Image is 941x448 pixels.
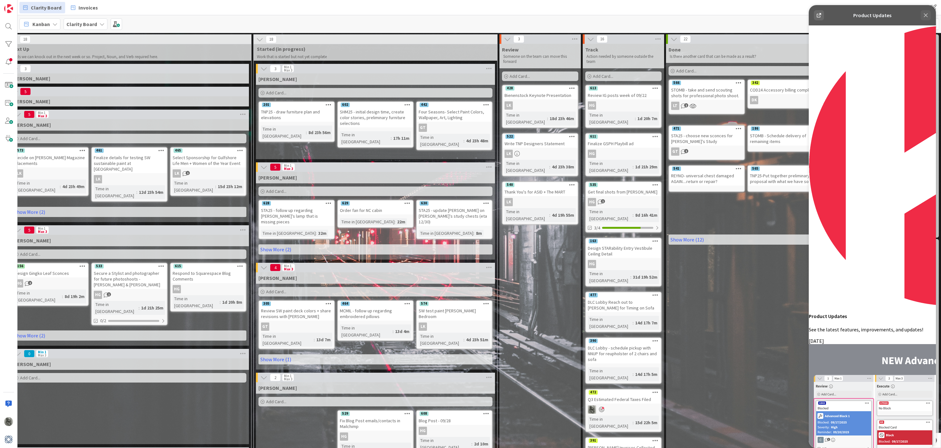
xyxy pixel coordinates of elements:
div: MCMIL - follow up regarding embroidered pillows [338,307,413,321]
div: 477 [589,293,598,297]
span: Add Card... [20,136,40,141]
div: 163 [586,238,661,244]
span: : [60,183,61,190]
span: : [220,299,221,306]
div: Get final shots from [PERSON_NAME] [586,188,661,196]
span: 1 [684,103,688,107]
div: 12d 23h 54m [137,189,165,196]
div: HG [92,291,167,299]
div: 602 [338,102,413,108]
div: Bienenstock Keynote Presentation [503,91,578,99]
div: 442 [417,102,492,108]
span: : [473,230,474,237]
div: 471 [672,126,681,131]
div: 4d 19h 55m [550,212,576,219]
div: 533 [95,264,104,268]
div: HG [13,279,88,288]
div: 31d 19h 52m [631,274,659,281]
span: : [633,163,634,170]
div: Time in [GEOGRAPHIC_DATA] [588,316,633,330]
div: 156Design Gingko Leaf Sconces [13,263,88,277]
div: HG [15,279,23,288]
span: Lisa K. [12,122,51,128]
div: 566 [672,81,681,85]
div: 1d 21h 29m [634,163,659,170]
div: Time in [GEOGRAPHIC_DATA] [505,112,547,126]
div: HG [338,432,413,441]
div: 541REYNO- universal chest damaged AGAIN....return or repair? [669,166,744,186]
div: 608Blog Post - 09/28 [417,411,492,425]
div: REYNO- universal chest damaged AGAIN....return or repair? [669,172,744,186]
div: Max 3 [284,268,293,271]
span: Add Card... [593,73,613,79]
div: LK [15,169,23,178]
div: HG [173,285,181,293]
span: Track [585,46,598,53]
div: Design Gingko Leaf Sconces [13,269,88,277]
div: HG [588,198,596,206]
div: DLC Lobby Reach out to [PERSON_NAME] for Timing on Sofa [586,298,661,312]
span: Lisa K. [258,275,297,281]
div: Time in [GEOGRAPHIC_DATA] [588,208,633,222]
div: 566 [669,80,744,86]
div: 566STOMB - take and send scouting shots for professional photo shoot. [669,80,744,100]
div: 471 [669,126,744,132]
div: LK [503,198,578,206]
div: STA25 - follow up regarding [PERSON_NAME]'s lamp that is missing pieces [259,206,334,226]
iframe: UserGuiding Product Updates [809,5,936,448]
p: Action needed by someone outside the team [587,54,660,64]
div: 611 [586,134,661,139]
div: 628 [259,200,334,206]
span: 22 [680,35,691,43]
div: 628STA25 - follow up regarding [PERSON_NAME]'s lamp that is missing pieces [259,200,334,226]
div: Max 3 [38,114,47,118]
div: Time in [GEOGRAPHIC_DATA] [261,230,316,237]
img: PA [588,405,596,414]
div: 391 [586,438,661,444]
div: 163 [589,239,598,243]
span: Invoices [79,4,98,11]
div: 533Secure a Stylist and photographer for future photoshoots - [PERSON_NAME] & [PERSON_NAME] [92,263,167,289]
div: DK [750,96,758,104]
div: 613Review IG posts week of 09/22 [586,85,661,99]
div: Min 1 [284,65,292,69]
div: 201 [259,102,334,108]
div: 342 [751,81,760,85]
div: 540 [505,183,514,187]
div: LK [503,150,578,158]
div: Time in [GEOGRAPHIC_DATA] [419,134,464,148]
div: HG [588,260,596,268]
div: STOMB - take and send scouting shots for professional photo shoot. [669,86,744,100]
span: 0/2 [100,317,106,324]
span: Add Card... [266,188,286,194]
a: Show More (2) [12,207,246,217]
span: 5 [270,163,281,171]
span: Add Card... [510,73,530,79]
div: 1d 21h 25m [140,304,165,311]
div: Select Sponsorship for Gulfshore Life Men + Women of the Year Event [171,153,246,167]
div: 628 [262,201,271,206]
span: Review [502,46,519,53]
div: GT [669,147,744,156]
span: Add Card... [676,68,697,74]
div: 305 [262,302,271,306]
span: : [633,319,634,326]
div: 629 [338,200,413,206]
div: Time in [GEOGRAPHIC_DATA] [15,180,60,193]
div: 201 [262,103,271,107]
span: Done [669,46,681,53]
div: 573 [13,148,88,153]
span: 1 [107,292,111,296]
span: Clarity Board [31,4,61,11]
a: Show More (2) [12,330,246,341]
div: GT [259,322,334,331]
a: Show More (1) [258,354,492,364]
div: 615 [171,263,246,269]
div: 602SHM25 - initial design time, create color stories, preliminary furniture selections [338,102,413,127]
div: 541 [669,166,744,172]
div: 464MCMIL - follow up regarding embroidered pillows [338,301,413,321]
div: Write TNP Designers Statement [503,139,578,148]
div: 8d 23h 56m [307,129,332,136]
span: Add Card... [266,289,286,295]
span: Gina [258,76,297,82]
